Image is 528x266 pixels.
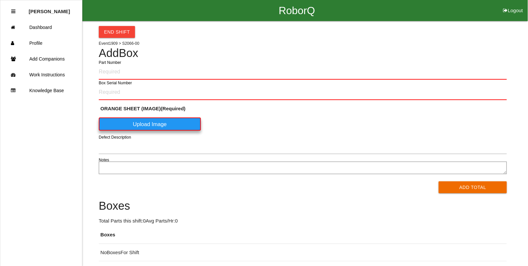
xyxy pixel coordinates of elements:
[99,244,507,261] td: No Boxes For Shift
[0,51,82,67] a: Add Companions
[99,118,201,131] label: Upload Image
[99,134,131,140] label: Defect Description
[99,80,132,86] label: Box Serial Number
[99,26,135,38] button: End Shift
[439,181,507,193] button: Add Total
[11,4,15,19] div: Close
[99,47,507,60] h4: Add Box
[0,19,82,35] a: Dashboard
[99,60,121,66] label: Part Number
[29,4,70,14] p: Rosanna Blandino
[99,217,507,225] p: Total Parts this shift: 0 Avg Parts/Hr: 0
[100,106,185,111] b: ORANGE SHEET (IMAGE) (Required)
[99,200,507,212] h4: Boxes
[99,41,139,46] span: Event 1909 > S2066-00
[99,85,507,100] input: Required
[0,67,82,83] a: Work Instructions
[99,157,109,163] label: Notes
[0,83,82,98] a: Knowledge Base
[99,226,507,244] th: Boxes
[0,35,82,51] a: Profile
[99,64,507,80] input: Required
